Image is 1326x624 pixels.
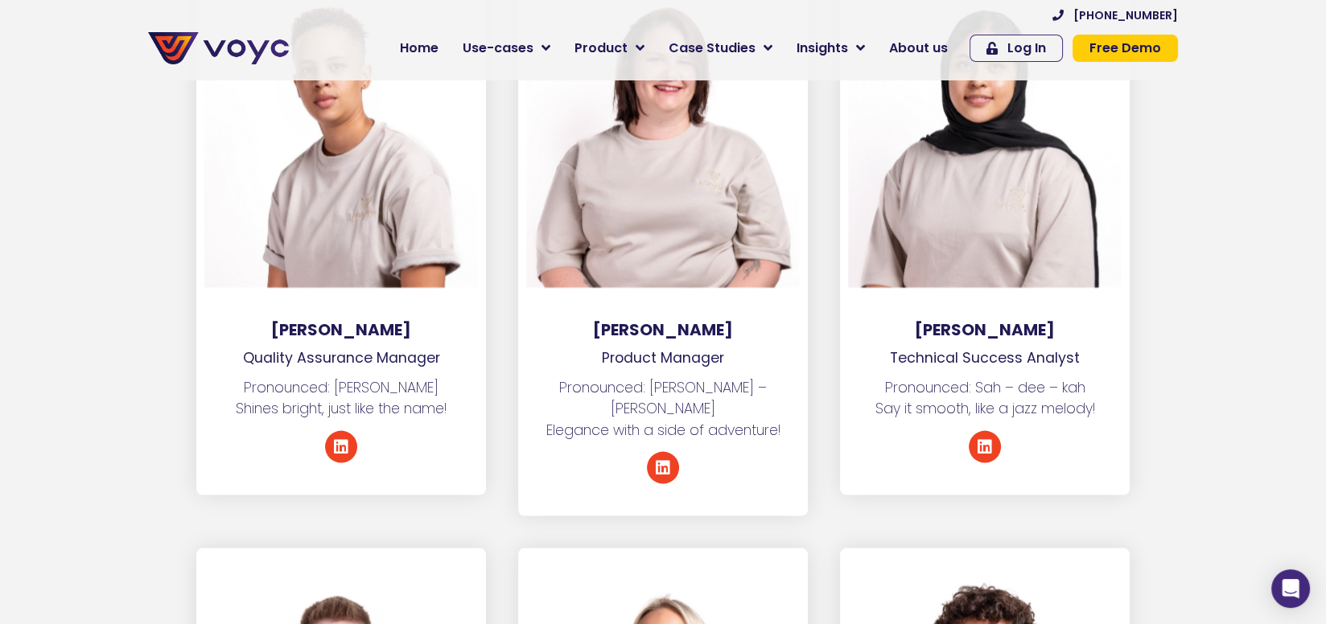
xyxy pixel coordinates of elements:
p: Pronounced: [PERSON_NAME] – [PERSON_NAME] Elegance with a side of adventure! [518,377,808,441]
a: Insights [784,32,877,64]
a: Product [562,32,657,64]
span: About us [889,39,948,58]
a: Home [388,32,451,64]
p: Pronounced: [PERSON_NAME] Shines bright, just like the name! [196,377,486,420]
img: voyc-full-logo [148,32,289,64]
p: Product Manager [518,347,808,368]
a: Use-cases [451,32,562,64]
span: Home [400,39,439,58]
h3: [PERSON_NAME] [840,320,1130,339]
span: Log In [1007,42,1046,55]
h3: [PERSON_NAME] [196,320,486,339]
a: Case Studies [657,32,784,64]
p: Pronounced: Sah – dee – kah Say it smooth, like a jazz melody! [840,377,1130,420]
a: Free Demo [1073,35,1178,62]
p: Quality Assurance Manager [196,347,486,368]
span: Use-cases [463,39,533,58]
span: [PHONE_NUMBER] [1073,10,1178,21]
span: Free Demo [1089,42,1161,55]
span: Case Studies [669,39,756,58]
a: [PHONE_NUMBER] [1052,10,1178,21]
span: Product [574,39,628,58]
a: About us [877,32,960,64]
p: Technical Success Analyst [840,347,1130,368]
h3: [PERSON_NAME] [518,320,808,339]
div: Open Intercom Messenger [1271,569,1310,608]
a: Log In [970,35,1063,62]
span: Insights [797,39,848,58]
